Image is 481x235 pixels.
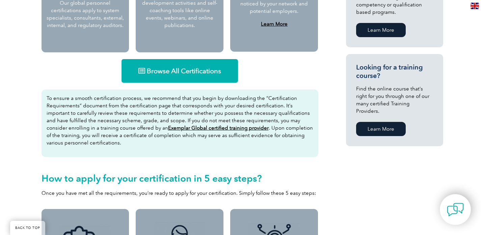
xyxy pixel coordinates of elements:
[356,85,433,115] p: Find the online course that’s right for you through one of our many certified Training Providers.
[168,125,269,131] a: Exemplar Global certified training provider
[447,201,464,218] img: contact-chat.png
[42,173,318,184] h2: How to apply for your certification in 5 easy steps?
[122,59,238,83] a: Browse All Certifications
[10,221,45,235] a: BACK TO TOP
[356,122,406,136] a: Learn More
[42,189,318,197] p: Once you have met all the requirements, you’re ready to apply for your certification. Simply foll...
[147,68,221,74] span: Browse All Certifications
[47,95,313,147] p: To ensure a smooth certification process, we recommend that you begin by downloading the “Certifi...
[471,3,479,9] img: en
[261,21,288,27] a: Learn More
[356,23,406,37] a: Learn More
[356,63,433,80] h3: Looking for a training course?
